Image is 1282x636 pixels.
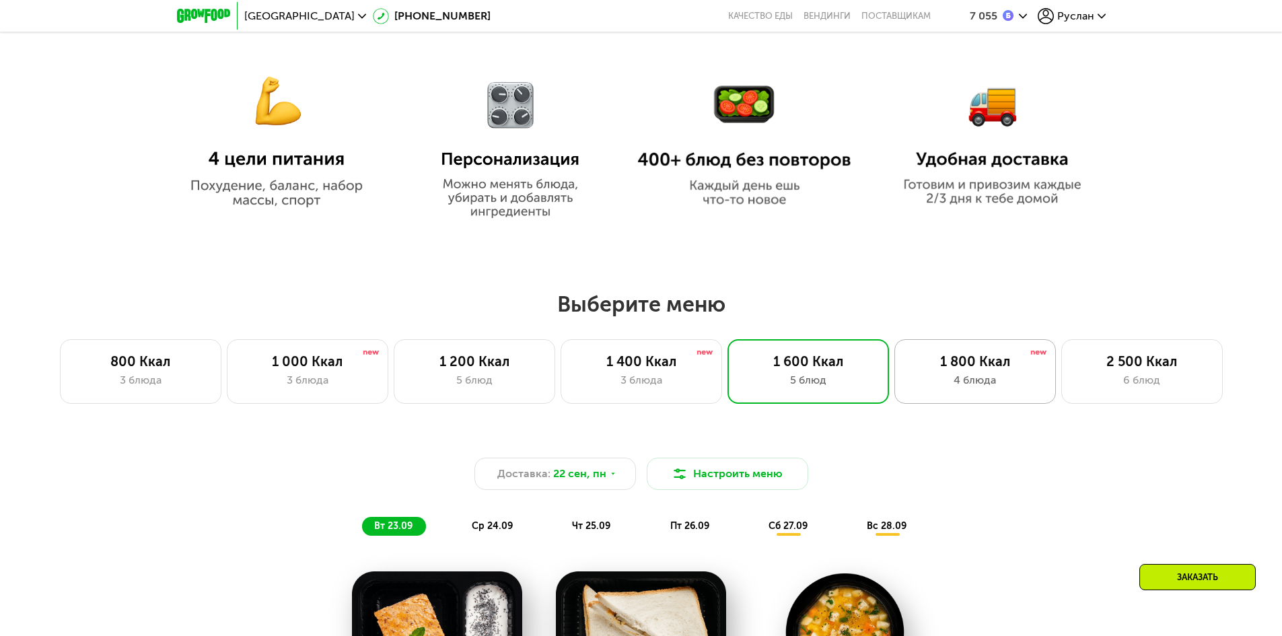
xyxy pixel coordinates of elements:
div: 5 блюд [408,372,541,388]
div: 1 800 Ккал [909,353,1042,369]
div: 7 055 [970,11,997,22]
span: 22 сен, пн [553,466,606,482]
div: 1 400 Ккал [575,353,708,369]
div: 3 блюда [241,372,374,388]
div: 1 200 Ккал [408,353,541,369]
span: Руслан [1057,11,1094,22]
span: [GEOGRAPHIC_DATA] [244,11,355,22]
span: ср 24.09 [472,520,513,532]
a: Качество еды [728,11,793,22]
div: 3 блюда [575,372,708,388]
div: 2 500 Ккал [1075,353,1209,369]
div: Заказать [1139,564,1256,590]
a: [PHONE_NUMBER] [373,8,491,24]
span: сб 27.09 [769,520,808,532]
span: пт 26.09 [670,520,709,532]
div: 4 блюда [909,372,1042,388]
span: вт 23.09 [374,520,413,532]
a: Вендинги [804,11,851,22]
div: 5 блюд [742,372,875,388]
div: 800 Ккал [74,353,207,369]
div: 1 000 Ккал [241,353,374,369]
span: чт 25.09 [572,520,610,532]
h2: Выберите меню [43,291,1239,318]
div: 6 блюд [1075,372,1209,388]
div: поставщикам [861,11,931,22]
div: 3 блюда [74,372,207,388]
span: вс 28.09 [867,520,906,532]
button: Настроить меню [647,458,808,490]
span: Доставка: [497,466,550,482]
div: 1 600 Ккал [742,353,875,369]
